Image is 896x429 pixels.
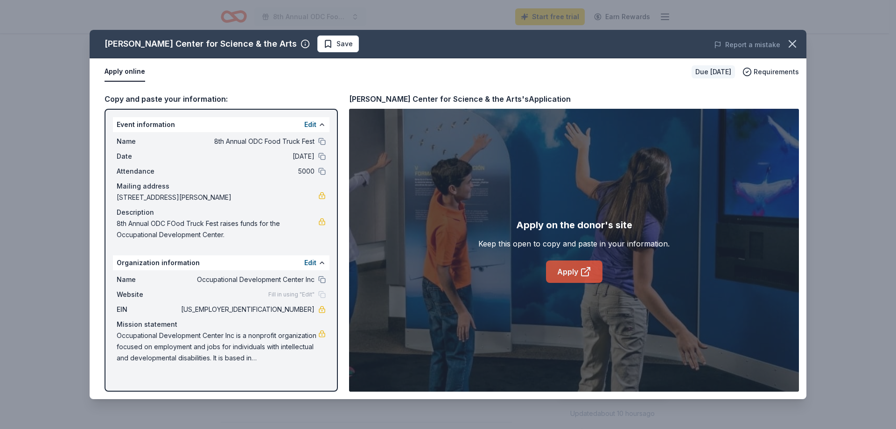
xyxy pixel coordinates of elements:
[317,35,359,52] button: Save
[105,62,145,82] button: Apply online
[336,38,353,49] span: Save
[179,166,315,177] span: 5000
[105,36,297,51] div: [PERSON_NAME] Center for Science & the Arts
[478,238,670,249] div: Keep this open to copy and paste in your information.
[546,260,602,283] a: Apply
[113,117,329,132] div: Event information
[304,119,316,130] button: Edit
[304,257,316,268] button: Edit
[117,330,318,364] span: Occupational Development Center Inc is a nonprofit organization focused on employment and jobs fo...
[754,66,799,77] span: Requirements
[117,289,179,300] span: Website
[714,39,780,50] button: Report a mistake
[516,218,632,232] div: Apply on the donor's site
[179,304,315,315] span: [US_EMPLOYER_IDENTIFICATION_NUMBER]
[117,218,318,240] span: 8th Annual ODC FOod Truck Fest raises funds for the Occupational Development Center.
[742,66,799,77] button: Requirements
[268,291,315,298] span: Fill in using "Edit"
[117,192,318,203] span: [STREET_ADDRESS][PERSON_NAME]
[692,65,735,78] div: Due [DATE]
[117,207,326,218] div: Description
[349,93,571,105] div: [PERSON_NAME] Center for Science & the Arts's Application
[117,151,179,162] span: Date
[117,166,179,177] span: Attendance
[117,181,326,192] div: Mailing address
[117,304,179,315] span: EIN
[105,93,338,105] div: Copy and paste your information:
[117,319,326,330] div: Mission statement
[179,274,315,285] span: Occupational Development Center Inc
[117,136,179,147] span: Name
[113,255,329,270] div: Organization information
[179,151,315,162] span: [DATE]
[117,274,179,285] span: Name
[179,136,315,147] span: 8th Annual ODC Food Truck Fest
